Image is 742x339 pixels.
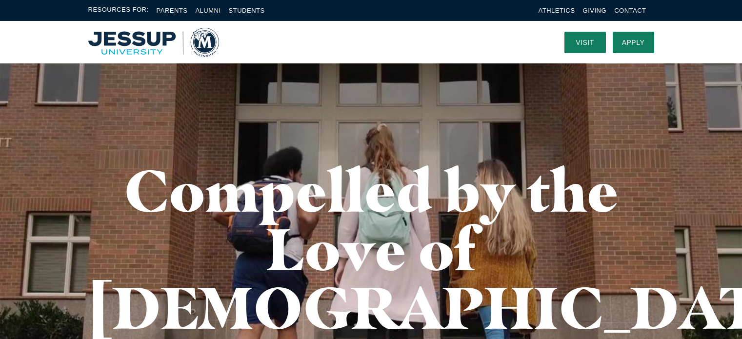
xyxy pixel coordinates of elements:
span: Resources For: [88,5,149,16]
a: Athletics [539,7,575,14]
h1: Compelled by the Love of [DEMOGRAPHIC_DATA] [88,161,654,337]
img: Multnomah University Logo [88,28,219,57]
a: Apply [613,32,654,53]
a: Home [88,28,219,57]
a: Alumni [195,7,221,14]
a: Visit [564,32,606,53]
a: Contact [614,7,646,14]
a: Parents [157,7,188,14]
a: Giving [583,7,607,14]
a: Students [229,7,265,14]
